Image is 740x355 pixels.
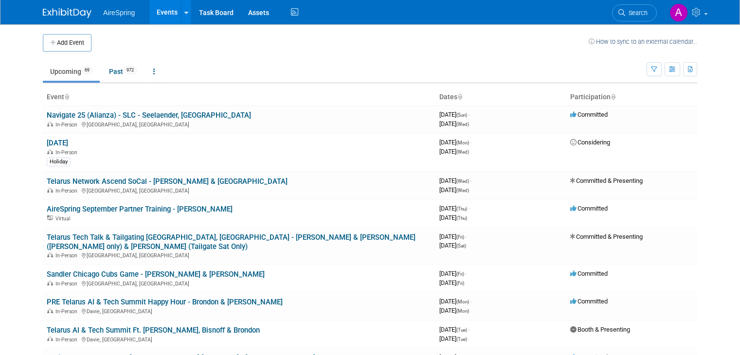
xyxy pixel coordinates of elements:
span: [DATE] [439,307,469,314]
img: In-Person Event [47,281,53,285]
span: [DATE] [439,279,464,286]
a: Telarus AI & Tech Summit Ft. [PERSON_NAME], Bisnoff & Brondon [47,326,260,335]
span: (Fri) [456,271,464,277]
span: In-Person [55,337,80,343]
a: AireSpring September Partner Training - [PERSON_NAME] [47,205,233,213]
a: Sort by Event Name [64,93,69,101]
span: (Fri) [456,281,464,286]
th: Event [43,89,435,106]
span: [DATE] [439,326,470,333]
span: Search [625,9,648,17]
span: Committed [570,270,608,277]
span: Considering [570,139,610,146]
span: (Tue) [456,327,467,333]
span: [DATE] [439,177,472,184]
a: Navigate 25 (Alianza) - SLC - Seelaender, [GEOGRAPHIC_DATA] [47,111,251,120]
span: [DATE] [439,214,467,221]
a: How to sync to an external calendar... [589,38,697,45]
span: (Tue) [456,337,467,342]
span: [DATE] [439,120,469,127]
span: Committed [570,111,608,118]
span: (Fri) [456,234,464,240]
div: Davie, [GEOGRAPHIC_DATA] [47,335,432,343]
img: ExhibitDay [43,8,91,18]
img: In-Person Event [47,188,53,193]
span: [DATE] [439,205,470,212]
th: Participation [566,89,697,106]
span: Booth & Presenting [570,326,630,333]
th: Dates [435,89,566,106]
span: [DATE] [439,186,469,194]
span: - [470,298,472,305]
span: 972 [124,67,137,74]
span: - [466,270,467,277]
span: In-Person [55,122,80,128]
a: Telarus Tech Talk & Tailgating [GEOGRAPHIC_DATA], [GEOGRAPHIC_DATA] - [PERSON_NAME] & [PERSON_NAM... [47,233,415,251]
div: [GEOGRAPHIC_DATA], [GEOGRAPHIC_DATA] [47,251,432,259]
span: In-Person [55,308,80,315]
span: - [469,205,470,212]
a: [DATE] [47,139,68,147]
span: [DATE] [439,270,467,277]
div: [GEOGRAPHIC_DATA], [GEOGRAPHIC_DATA] [47,120,432,128]
span: 69 [82,67,92,74]
a: Sort by Participation Type [611,93,615,101]
span: (Wed) [456,122,469,127]
a: Search [612,4,657,21]
span: [DATE] [439,111,470,118]
span: - [469,326,470,333]
span: In-Person [55,281,80,287]
span: [DATE] [439,242,466,249]
img: In-Person Event [47,122,53,126]
span: [DATE] [439,148,469,155]
span: (Wed) [456,188,469,193]
span: [DATE] [439,335,467,342]
div: Holiday [47,158,71,166]
span: (Mon) [456,299,469,304]
span: AireSpring [103,9,135,17]
img: Virtual Event [47,215,53,220]
div: [GEOGRAPHIC_DATA], [GEOGRAPHIC_DATA] [47,186,432,194]
span: - [466,233,467,240]
a: Telarus Network Ascend SoCal - [PERSON_NAME] & [GEOGRAPHIC_DATA] [47,177,288,186]
span: Committed & Presenting [570,177,643,184]
img: In-Person Event [47,308,53,313]
span: (Wed) [456,178,469,184]
div: [GEOGRAPHIC_DATA], [GEOGRAPHIC_DATA] [47,279,432,287]
a: Sandler Chicago Cubs Game - [PERSON_NAME] & [PERSON_NAME] [47,270,265,279]
span: [DATE] [439,298,472,305]
span: [DATE] [439,233,467,240]
div: Davie, [GEOGRAPHIC_DATA] [47,307,432,315]
img: In-Person Event [47,149,53,154]
span: (Wed) [456,149,469,155]
span: In-Person [55,188,80,194]
span: (Sun) [456,112,467,118]
span: (Sat) [456,243,466,248]
span: Committed [570,298,608,305]
a: Sort by Start Date [457,93,462,101]
img: In-Person Event [47,252,53,257]
span: - [469,111,470,118]
span: - [470,139,472,146]
span: In-Person [55,252,80,259]
span: [DATE] [439,139,472,146]
span: (Thu) [456,215,467,221]
button: Add Event [43,34,91,52]
span: (Mon) [456,308,469,314]
span: Committed & Presenting [570,233,643,240]
img: Angie Handal [669,3,688,22]
img: In-Person Event [47,337,53,341]
span: (Mon) [456,140,469,145]
a: Past972 [102,62,144,81]
span: - [470,177,472,184]
a: PRE Telarus AI & Tech Summit Happy Hour - Brondon & [PERSON_NAME] [47,298,283,306]
span: Committed [570,205,608,212]
span: (Thu) [456,206,467,212]
a: Upcoming69 [43,62,100,81]
span: In-Person [55,149,80,156]
span: Virtual [55,215,73,222]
